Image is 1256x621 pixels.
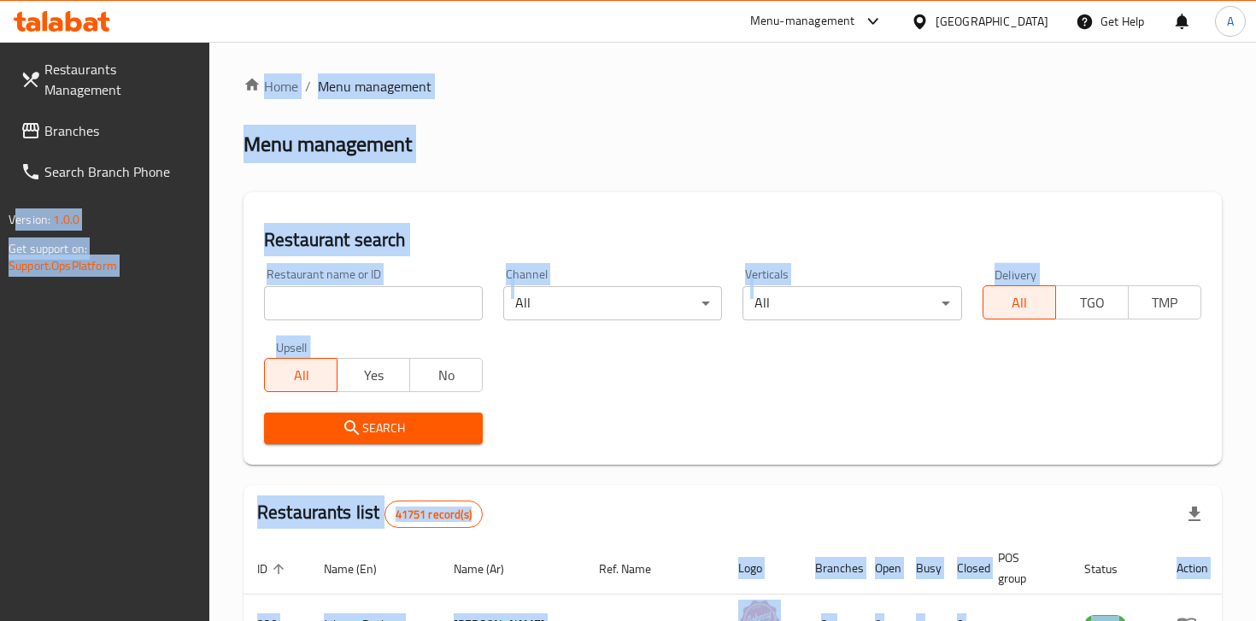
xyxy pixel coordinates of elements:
th: Open [861,542,902,595]
h2: Restaurants list [257,500,483,528]
span: Status [1084,559,1140,579]
label: Delivery [995,268,1037,280]
span: Branches [44,120,196,141]
span: No [417,363,476,388]
a: Search Branch Phone [7,151,209,192]
span: POS group [998,548,1050,589]
span: All [272,363,331,388]
li: / [305,76,311,97]
span: TMP [1136,290,1194,315]
div: All [503,286,722,320]
button: All [264,358,337,392]
span: Get support on: [9,237,87,260]
th: Closed [943,542,984,595]
div: [GEOGRAPHIC_DATA] [936,12,1048,31]
button: No [409,358,483,392]
div: All [742,286,961,320]
span: TGO [1063,290,1122,315]
span: ID [257,559,290,579]
span: 1.0.0 [53,208,79,231]
span: Name (Ar) [454,559,526,579]
th: Action [1163,542,1222,595]
h2: Menu management [244,131,412,158]
span: Menu management [318,76,431,97]
button: TMP [1128,285,1201,319]
span: Search Branch Phone [44,161,196,182]
span: Yes [344,363,403,388]
button: Yes [337,358,410,392]
input: Search for restaurant name or ID.. [264,286,483,320]
a: Branches [7,110,209,151]
span: Version: [9,208,50,231]
button: TGO [1055,285,1129,319]
button: All [983,285,1056,319]
button: Search [264,413,483,444]
div: Total records count [384,501,483,528]
span: All [990,290,1049,315]
a: Support.OpsPlatform [9,255,117,277]
span: Ref. Name [599,559,673,579]
div: Export file [1174,494,1215,535]
h2: Restaurant search [264,227,1201,253]
span: Restaurants Management [44,59,196,100]
th: Logo [725,542,801,595]
th: Busy [902,542,943,595]
span: 41751 record(s) [385,507,482,523]
nav: breadcrumb [244,76,1222,97]
span: Search [278,418,469,439]
th: Branches [801,542,861,595]
a: Restaurants Management [7,49,209,110]
label: Upsell [276,341,308,353]
div: Menu-management [750,11,855,32]
span: A [1227,12,1234,31]
a: Home [244,76,298,97]
span: Name (En) [324,559,399,579]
